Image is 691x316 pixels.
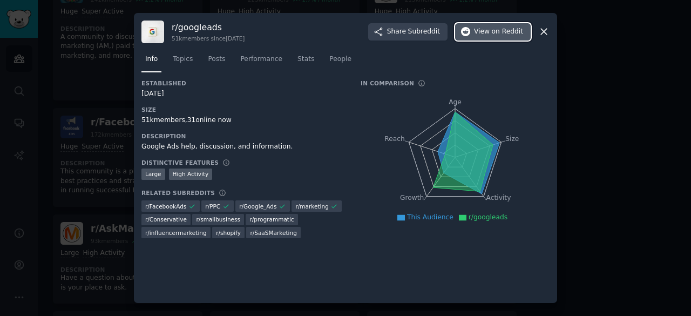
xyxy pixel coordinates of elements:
[329,55,351,64] span: People
[145,55,158,64] span: Info
[361,79,414,87] h3: In Comparison
[387,27,440,37] span: Share
[216,229,241,237] span: r/ shopify
[141,89,345,99] div: [DATE]
[505,135,519,142] tspan: Size
[250,229,296,237] span: r/ SaaSMarketing
[236,51,286,73] a: Performance
[141,169,165,180] div: Large
[249,216,294,223] span: r/ programmatic
[408,27,440,37] span: Subreddit
[141,106,345,113] h3: Size
[492,27,523,37] span: on Reddit
[141,116,345,125] div: 51k members, 31 online now
[141,21,164,43] img: googleads
[297,55,314,64] span: Stats
[474,27,523,37] span: View
[455,23,531,41] button: Viewon Reddit
[294,51,318,73] a: Stats
[169,169,213,180] div: High Activity
[400,194,424,201] tspan: Growth
[407,213,453,221] span: This Audience
[172,35,245,42] div: 51k members since [DATE]
[196,216,240,223] span: r/ smallbusiness
[172,22,245,33] h3: r/ googleads
[384,135,405,142] tspan: Reach
[240,55,282,64] span: Performance
[326,51,355,73] a: People
[141,189,215,197] h3: Related Subreddits
[169,51,197,73] a: Topics
[205,203,220,210] span: r/ PPC
[368,23,448,41] button: ShareSubreddit
[173,55,193,64] span: Topics
[145,229,207,237] span: r/ influencermarketing
[239,203,276,210] span: r/ Google_Ads
[145,203,186,210] span: r/ FacebookAds
[295,203,328,210] span: r/ marketing
[204,51,229,73] a: Posts
[145,216,187,223] span: r/ Conservative
[141,51,161,73] a: Info
[141,132,345,140] h3: Description
[208,55,225,64] span: Posts
[141,79,345,87] h3: Established
[449,98,462,106] tspan: Age
[486,194,511,201] tspan: Activity
[141,142,345,152] div: Google Ads help, discussion, and information.
[469,213,507,221] span: r/googleads
[141,159,219,166] h3: Distinctive Features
